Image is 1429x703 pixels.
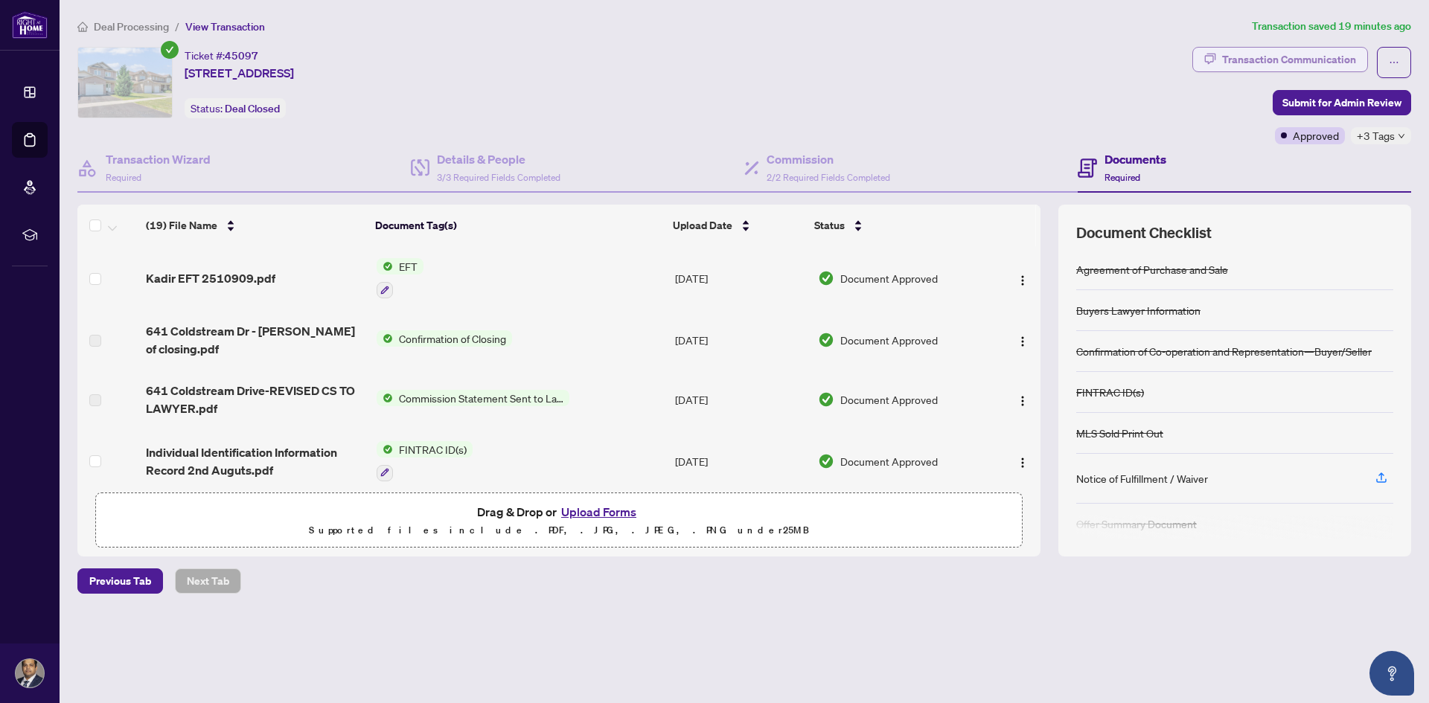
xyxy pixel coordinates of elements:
span: Document Checklist [1076,222,1212,243]
th: Upload Date [667,205,809,246]
span: Submit for Admin Review [1282,91,1401,115]
span: Confirmation of Closing [393,330,512,347]
div: Agreement of Purchase and Sale [1076,261,1228,277]
button: Upload Forms [557,502,641,521]
button: Logo [1011,328,1035,352]
span: 45097 [225,49,258,62]
th: Status [808,205,985,246]
span: ellipsis [1389,57,1399,68]
button: Transaction Communication [1192,47,1368,72]
span: Individual Identification Information Record 2nd Auguts.pdf [146,443,365,479]
div: Status: [185,98,286,118]
span: Commission Statement Sent to Lawyer [393,390,569,406]
button: Status IconEFT [377,258,423,298]
span: +3 Tags [1357,127,1395,144]
span: Required [1104,172,1140,183]
h4: Documents [1104,150,1166,168]
button: Status IconFINTRAC ID(s) [377,441,473,481]
span: 3/3 Required Fields Completed [437,172,560,183]
span: check-circle [161,41,179,59]
span: EFT [393,258,423,275]
td: [DATE] [669,370,811,429]
button: Logo [1011,266,1035,290]
img: Logo [1017,275,1029,286]
div: Ticket #: [185,47,258,64]
span: [STREET_ADDRESS] [185,64,294,82]
th: (19) File Name [140,205,369,246]
td: [DATE] [669,310,811,370]
li: / [175,18,179,35]
button: Previous Tab [77,568,163,594]
img: Logo [1017,336,1029,347]
span: Approved [1293,127,1339,144]
img: Status Icon [377,390,393,406]
span: Deal Closed [225,102,280,115]
span: Required [106,172,141,183]
button: Next Tab [175,568,241,594]
span: Deal Processing [94,20,169,33]
button: Status IconCommission Statement Sent to Lawyer [377,390,569,406]
div: Notice of Fulfillment / Waiver [1076,470,1208,487]
span: 2/2 Required Fields Completed [767,172,890,183]
h4: Transaction Wizard [106,150,211,168]
span: Drag & Drop orUpload FormsSupported files include .PDF, .JPG, .JPEG, .PNG under25MB [96,493,1022,548]
button: Status IconConfirmation of Closing [377,330,512,347]
button: Logo [1011,449,1035,473]
div: Confirmation of Co-operation and Representation—Buyer/Seller [1076,343,1372,359]
h4: Details & People [437,150,560,168]
span: Previous Tab [89,569,151,593]
h4: Commission [767,150,890,168]
div: Transaction Communication [1222,48,1356,71]
span: FINTRAC ID(s) [393,441,473,458]
span: Drag & Drop or [477,502,641,521]
button: Logo [1011,388,1035,411]
div: Buyers Lawyer Information [1076,302,1201,318]
span: 641 Coldstream Dr - [PERSON_NAME] of closing.pdf [146,322,365,358]
span: View Transaction [185,20,265,33]
td: [DATE] [669,246,811,310]
img: Document Status [818,270,834,286]
span: down [1398,132,1405,140]
span: Kadir EFT 2510909.pdf [146,269,275,287]
img: Status Icon [377,330,393,347]
div: FINTRAC ID(s) [1076,384,1144,400]
button: Open asap [1369,651,1414,696]
span: Document Approved [840,270,938,286]
button: Submit for Admin Review [1273,90,1411,115]
img: Logo [1017,395,1029,407]
span: 641 Coldstream Drive-REVISED CS TO LAWYER.pdf [146,382,365,417]
img: Document Status [818,391,834,408]
p: Supported files include .PDF, .JPG, .JPEG, .PNG under 25 MB [105,521,1013,539]
span: Upload Date [673,217,732,234]
th: Document Tag(s) [369,205,666,246]
img: Profile Icon [16,659,44,687]
img: Status Icon [377,258,393,275]
img: Document Status [818,453,834,469]
article: Transaction saved 19 minutes ago [1252,18,1411,35]
img: Document Status [818,332,834,348]
span: (19) File Name [146,217,217,234]
span: Document Approved [840,332,938,348]
div: MLS Sold Print Out [1076,425,1163,441]
span: Document Approved [840,453,938,469]
img: IMG-E12242992_1.jpg [78,48,172,118]
span: Document Approved [840,391,938,408]
img: logo [12,11,48,39]
span: home [77,22,88,32]
img: Logo [1017,457,1029,469]
td: [DATE] [669,429,811,493]
span: Status [814,217,845,234]
img: Status Icon [377,441,393,458]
